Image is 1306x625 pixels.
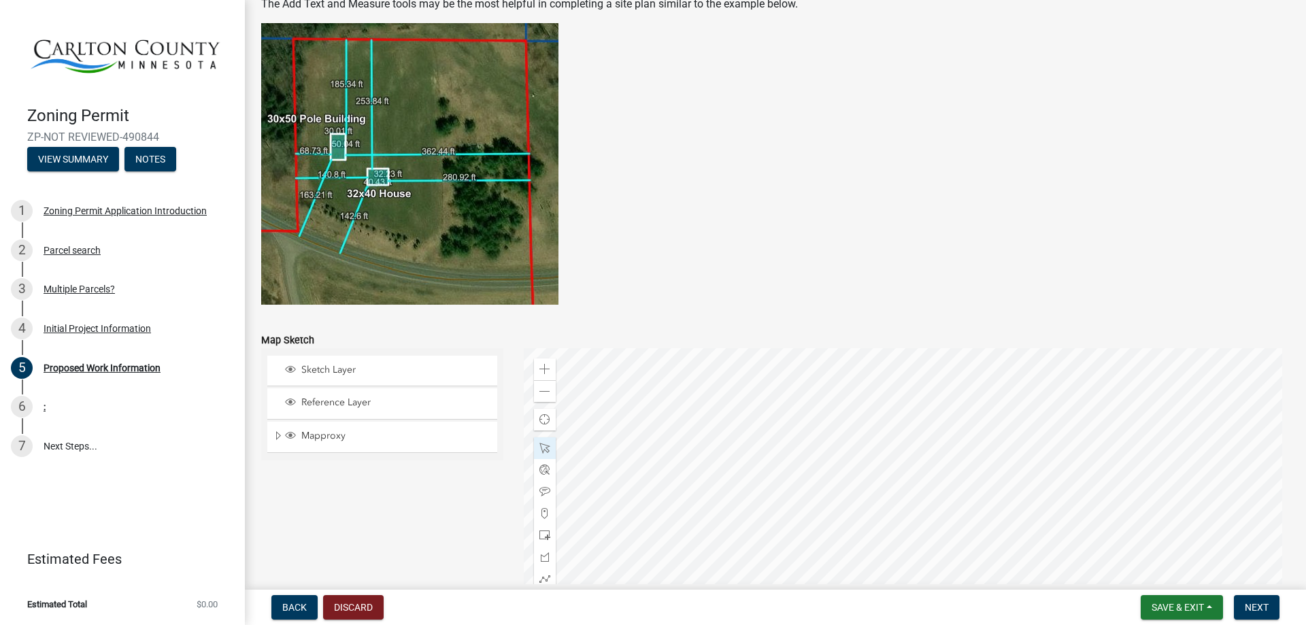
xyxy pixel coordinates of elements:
[271,595,318,620] button: Back
[273,430,283,444] span: Expand
[11,200,33,222] div: 1
[283,430,492,443] div: Mapproxy
[261,23,558,305] img: Site_Sketch_Example_031325_c7d434ee-cc6d-4245-b110-ff2cb1c8078e.jpg
[298,430,492,442] span: Mapproxy
[266,352,499,456] ul: Layer List
[44,246,101,255] div: Parcel search
[11,357,33,379] div: 5
[27,131,218,143] span: ZP-NOT REVIEWED-490844
[44,206,207,216] div: Zoning Permit Application Introduction
[11,318,33,339] div: 4
[44,402,46,411] div: :
[11,396,33,418] div: 6
[197,600,218,609] span: $0.00
[27,147,119,171] button: View Summary
[11,239,33,261] div: 2
[283,364,492,377] div: Sketch Layer
[11,435,33,457] div: 7
[1141,595,1223,620] button: Save & Exit
[298,364,492,376] span: Sketch Layer
[11,545,223,573] a: Estimated Fees
[27,106,234,126] h4: Zoning Permit
[267,422,497,453] li: Mapproxy
[27,600,87,609] span: Estimated Total
[534,409,556,430] div: Find my location
[1152,602,1204,613] span: Save & Exit
[267,388,497,419] li: Reference Layer
[534,380,556,402] div: Zoom out
[44,324,151,333] div: Initial Project Information
[1245,602,1269,613] span: Next
[261,336,314,345] label: Map Sketch
[298,396,492,409] span: Reference Layer
[44,363,161,373] div: Proposed Work Information
[282,602,307,613] span: Back
[27,14,223,92] img: Carlton County, Minnesota
[323,595,384,620] button: Discard
[267,356,497,386] li: Sketch Layer
[1234,595,1279,620] button: Next
[534,358,556,380] div: Zoom in
[11,278,33,300] div: 3
[283,396,492,410] div: Reference Layer
[124,147,176,171] button: Notes
[124,155,176,166] wm-modal-confirm: Notes
[44,284,115,294] div: Multiple Parcels?
[27,155,119,166] wm-modal-confirm: Summary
